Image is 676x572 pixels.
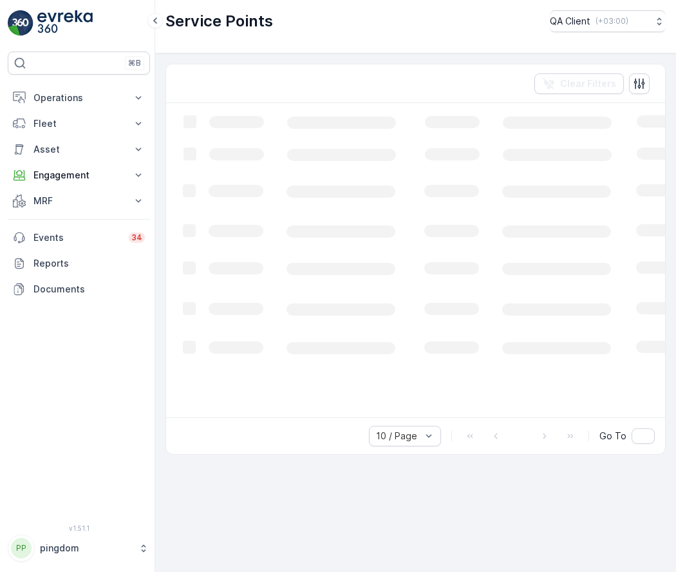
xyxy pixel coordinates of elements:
button: Asset [8,137,150,162]
button: MRF [8,188,150,214]
p: Fleet [33,117,124,130]
p: Asset [33,143,124,156]
p: Engagement [33,169,124,182]
p: QA Client [550,15,590,28]
button: QA Client(+03:00) [550,10,666,32]
button: Operations [8,85,150,111]
span: Go To [599,430,626,443]
a: Documents [8,276,150,302]
p: Service Points [165,11,273,32]
img: logo_light-DOdMpM7g.png [37,10,93,36]
button: Engagement [8,162,150,188]
p: 34 [131,233,142,243]
p: Documents [33,283,145,296]
span: v 1.51.1 [8,524,150,532]
a: Reports [8,251,150,276]
p: Events [33,231,121,244]
a: Events34 [8,225,150,251]
div: PP [11,538,32,558]
button: Fleet [8,111,150,137]
button: PPpingdom [8,535,150,562]
p: MRF [33,195,124,207]
p: Reports [33,257,145,270]
p: ( +03:00 ) [596,16,628,26]
button: Clear Filters [534,73,624,94]
p: pingdom [40,542,132,555]
img: logo [8,10,33,36]
p: Clear Filters [560,77,616,90]
p: ⌘B [128,58,141,68]
p: Operations [33,91,124,104]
